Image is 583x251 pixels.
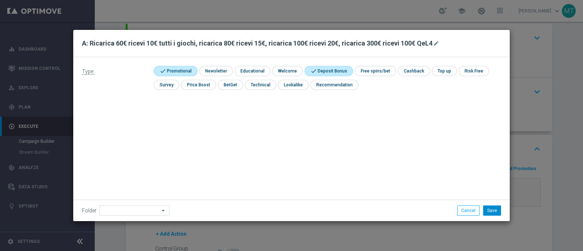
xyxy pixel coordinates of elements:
button: Cancel [457,205,480,216]
button: Save [483,205,501,216]
button: mode_edit [433,39,442,48]
span: Type: [82,68,94,75]
label: Folder [82,208,97,214]
h2: A: Ricarica 60€ ricevi 10€ tutti i giochi, ricarica 80€ ricevi 15€, ricarica 100€ ricevi 20€, ric... [82,39,433,48]
i: arrow_drop_down [160,206,167,215]
i: mode_edit [433,40,439,46]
